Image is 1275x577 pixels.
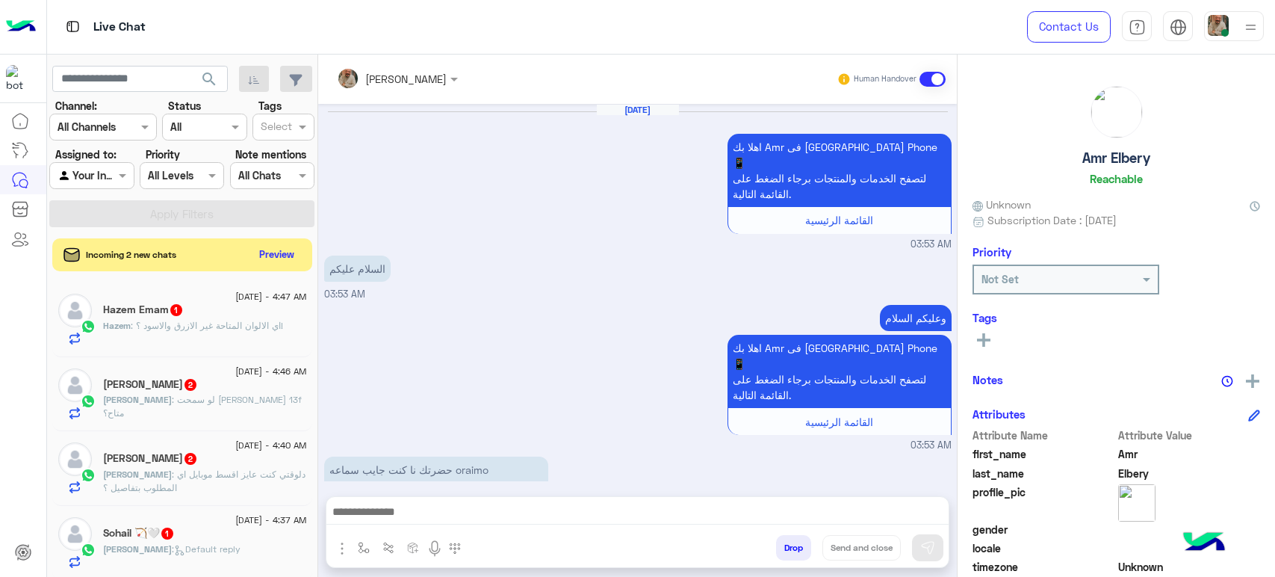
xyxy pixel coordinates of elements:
[352,535,376,560] button: select flow
[324,288,365,300] span: 03:53 AM
[333,540,351,558] img: send attachment
[911,238,952,252] span: 03:53 AM
[920,540,935,555] img: send message
[1027,11,1111,43] a: Contact Us
[324,256,391,282] p: 11/8/2025, 3:53 AM
[235,146,306,162] label: Note mentions
[58,294,92,327] img: defaultAdmin.png
[972,446,1115,462] span: first_name
[449,543,461,555] img: make a call
[6,11,36,43] img: Logo
[1170,19,1187,36] img: tab
[235,513,306,527] span: [DATE] - 4:37 AM
[776,535,811,561] button: Drop
[987,212,1117,228] span: Subscription Date : [DATE]
[1129,19,1146,36] img: tab
[81,543,96,558] img: WhatsApp
[103,378,198,391] h5: Ahmed Badawy
[854,73,916,85] small: Human Handover
[1118,559,1261,575] span: Unknown
[376,535,401,560] button: Trigger scenario
[6,65,33,92] img: 1403182699927242
[972,540,1115,556] span: locale
[1091,87,1142,138] img: picture
[1241,18,1260,37] img: profile
[81,319,96,334] img: WhatsApp
[805,214,873,226] span: القائمة الرئيسية
[1118,540,1261,556] span: null
[103,394,302,419] span: لو سمحت اوبو رينو 13f متاح؟
[972,466,1115,481] span: last_name
[426,540,444,558] img: send voice note
[168,98,201,114] label: Status
[258,118,292,138] div: Select
[63,17,82,36] img: tab
[258,98,282,114] label: Tags
[728,335,952,408] p: 11/8/2025, 3:53 AM
[1090,172,1143,185] h6: Reachable
[235,365,306,378] span: [DATE] - 4:46 AM
[822,535,901,561] button: Send and close
[172,543,241,555] span: : Default reply
[49,200,314,227] button: Apply Filters
[81,468,96,483] img: WhatsApp
[103,543,172,555] span: [PERSON_NAME]
[1208,15,1229,36] img: userImage
[972,522,1115,537] span: gender
[597,105,679,115] h6: [DATE]
[200,70,218,88] span: search
[972,245,1011,259] h6: Priority
[55,146,117,162] label: Assigned to:
[1221,375,1233,387] img: notes
[805,416,873,428] span: القائمة الرئيسية
[184,379,196,391] span: 2
[1082,149,1150,167] h5: Amr Elbery
[146,146,180,162] label: Priority
[1178,517,1230,570] img: hulul-logo.png
[81,394,96,409] img: WhatsApp
[382,542,394,554] img: Trigger scenario
[103,452,198,465] h5: Mohamed
[880,305,952,331] p: 11/8/2025, 3:53 AM
[972,311,1260,324] h6: Tags
[103,469,172,480] span: [PERSON_NAME]
[55,98,97,114] label: Channel:
[131,320,283,331] span: اي الالوان المتاحة غير الازرق والاسود ؟!
[103,394,172,405] span: [PERSON_NAME]
[235,290,306,303] span: [DATE] - 4:47 AM
[235,439,306,452] span: [DATE] - 4:40 AM
[103,469,305,493] span: دلوقتي كنت عايز اقسط موبايل اي المطلوب بتفاصيل ؟
[86,248,176,262] span: Incoming 2 new chats
[401,535,426,560] button: create order
[972,197,1031,212] span: Unknown
[1118,466,1261,481] span: Elbery
[253,244,301,265] button: Preview
[1122,11,1152,43] a: tab
[358,542,370,554] img: select flow
[407,542,419,554] img: create order
[1246,374,1259,388] img: add
[1118,522,1261,537] span: null
[972,407,1026,421] h6: Attributes
[58,517,92,551] img: defaultAdmin.png
[972,484,1115,519] span: profile_pic
[93,17,146,37] p: Live Chat
[1118,446,1261,462] span: Amr
[972,373,1003,386] h6: Notes
[324,457,548,514] p: 11/8/2025, 3:53 AM
[911,439,952,453] span: 03:53 AM
[184,453,196,465] span: 2
[161,528,173,540] span: 1
[58,368,92,402] img: defaultAdmin.png
[1118,428,1261,443] span: Attribute Value
[170,304,182,316] span: 1
[103,320,131,331] span: Hazem
[972,428,1115,443] span: Attribute Name
[191,66,228,98] button: search
[728,134,952,207] p: 11/8/2025, 3:53 AM
[1118,484,1155,522] img: picture
[103,527,175,540] h5: Sohail 🏹🤍
[103,303,184,316] h5: Hazem Emam
[972,559,1115,575] span: timezone
[58,442,92,476] img: defaultAdmin.png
